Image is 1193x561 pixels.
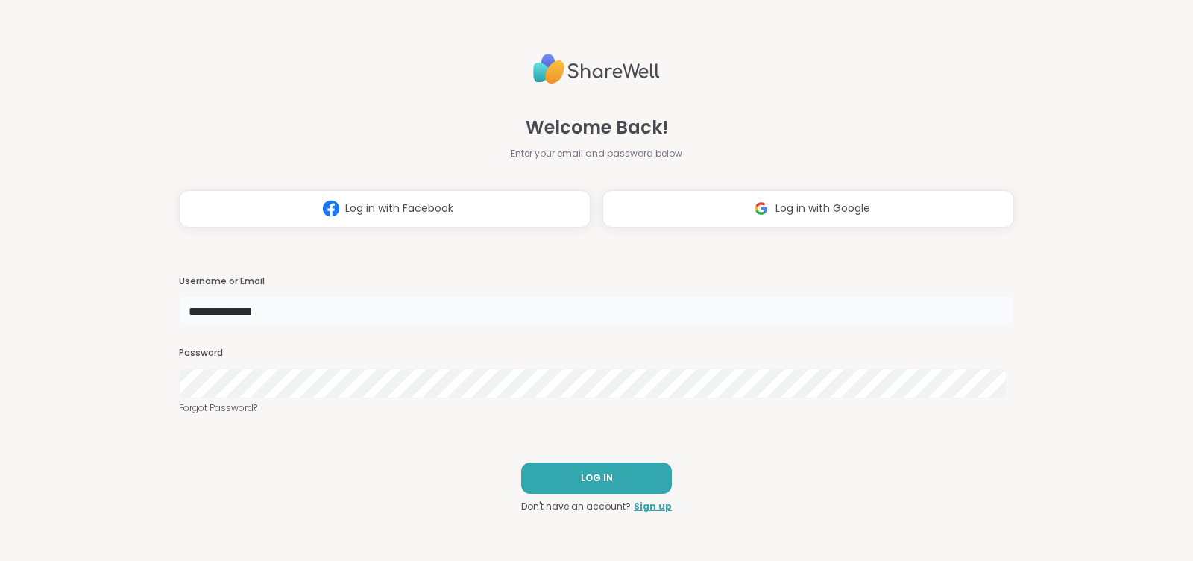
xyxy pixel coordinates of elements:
[511,147,682,160] span: Enter your email and password below
[634,500,672,513] a: Sign up
[581,471,613,485] span: LOG IN
[526,114,668,141] span: Welcome Back!
[521,463,672,494] button: LOG IN
[345,201,453,216] span: Log in with Facebook
[179,275,1014,288] h3: Username or Email
[179,190,591,228] button: Log in with Facebook
[521,500,631,513] span: Don't have an account?
[775,201,870,216] span: Log in with Google
[317,195,345,222] img: ShareWell Logomark
[179,401,1014,415] a: Forgot Password?
[179,347,1014,360] h3: Password
[602,190,1014,228] button: Log in with Google
[533,48,660,90] img: ShareWell Logo
[747,195,775,222] img: ShareWell Logomark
